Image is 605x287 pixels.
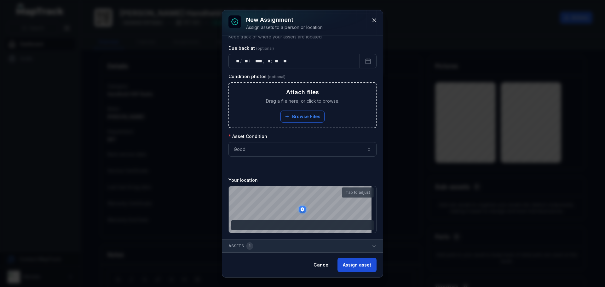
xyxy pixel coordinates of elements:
[280,58,287,64] div: am/pm,
[360,54,377,68] button: Calendar
[280,111,325,123] button: Browse Files
[246,15,324,24] h3: New assignment
[286,88,319,97] h3: Attach files
[271,58,273,64] div: :
[228,45,274,51] label: Due back at
[228,142,377,157] button: Good
[263,58,265,64] div: ,
[228,73,285,80] label: Condition photos
[240,58,242,64] div: /
[249,58,251,64] div: /
[228,242,253,250] span: Assets
[246,242,253,250] div: 1
[228,177,258,183] label: Your location
[222,240,383,252] button: Assets1
[229,186,372,233] canvas: Map
[337,258,377,272] button: Assign asset
[234,223,236,228] span: -
[266,98,339,104] span: Drag a file here, or click to browse.
[265,58,271,64] div: hour,
[228,133,267,140] label: Asset Condition
[346,190,370,195] strong: Tap to adjust
[228,34,377,40] p: Keep track of where your assets are located.
[242,58,249,64] div: month,
[251,58,263,64] div: year,
[234,58,240,64] div: day,
[246,24,324,31] div: Assign assets to a person or location.
[273,58,279,64] div: minute,
[308,258,335,272] button: Cancel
